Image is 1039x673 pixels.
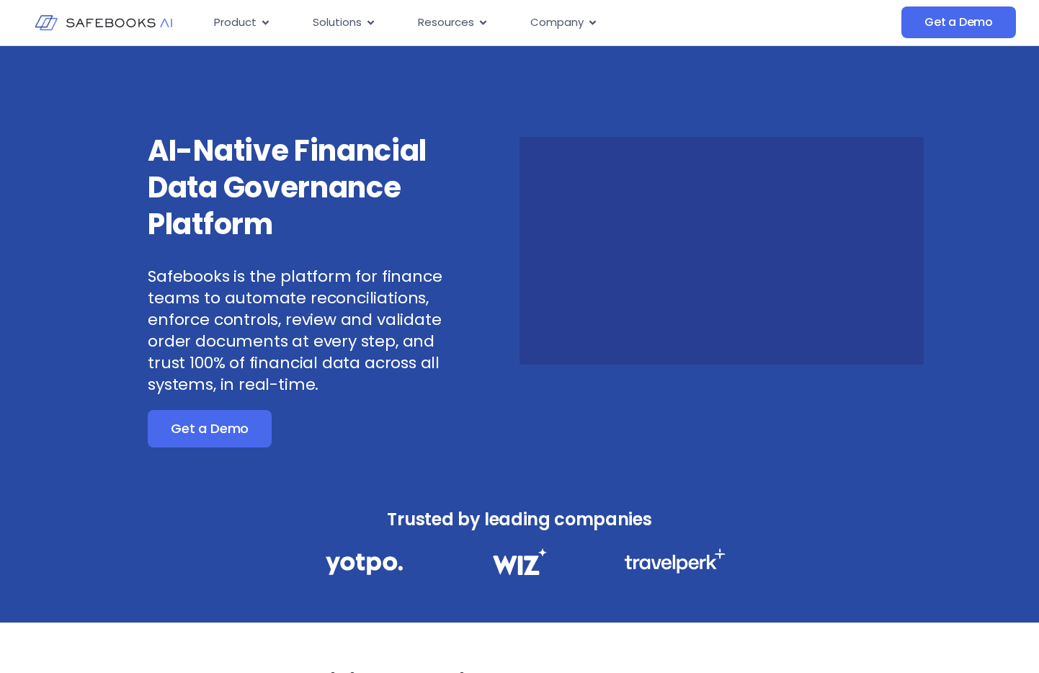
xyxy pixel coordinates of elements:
[148,410,272,447] a: Get a Demo
[530,14,584,31] span: Company
[326,548,403,579] img: Financial Data Governance 1
[486,548,553,575] img: Financial Data Governance 2
[171,422,249,436] span: Get a Demo
[901,6,1016,38] a: Get a Demo
[202,9,791,37] div: Menu Toggle
[624,548,726,574] img: Financial Data Governance 3
[214,14,257,31] span: Product
[148,133,451,243] h3: AI-Native Financial Data Governance Platform
[313,14,362,31] span: Solutions
[148,266,451,396] p: Safebooks is the platform for finance teams to automate reconciliations, enforce controls, review...
[924,15,993,30] span: Get a Demo
[202,9,791,37] nav: Menu
[418,14,474,31] span: Resources
[294,505,745,534] h3: Trusted by leading companies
